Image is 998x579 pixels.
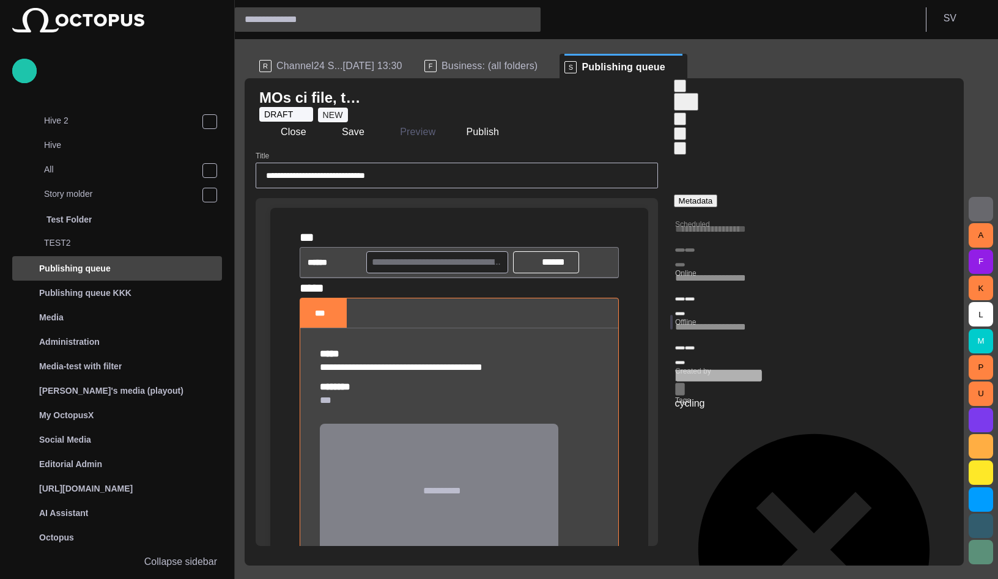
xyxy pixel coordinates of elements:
[276,60,402,72] span: Channel24 S...[DATE] 13:30
[679,196,713,205] span: Metadata
[564,61,577,73] p: S
[20,109,222,134] div: Hive 2
[560,54,687,78] div: SPublishing queue
[20,232,222,256] div: TEST2
[259,60,272,72] p: R
[44,139,222,151] p: Hive
[442,60,538,72] span: Business: (all folders)
[12,378,222,403] div: [PERSON_NAME]'s media (playout)
[39,336,100,348] p: Administration
[675,317,696,327] label: Offline
[39,262,111,275] p: Publishing queue
[39,433,91,446] p: Social Media
[969,382,993,406] button: U
[264,108,294,120] span: DRAFT
[12,501,222,525] div: AI Assistant
[39,311,64,323] p: Media
[424,60,437,72] p: F
[259,107,313,122] button: DRAFT
[674,194,718,207] button: Metadata
[12,256,222,281] div: Publishing queue
[44,163,202,175] p: All
[582,61,665,73] span: Publishing queue
[675,383,685,396] button: Open
[12,354,222,378] div: Media-test with filter
[39,482,133,495] p: [URL][DOMAIN_NAME]
[254,54,420,78] div: RChannel24 S...[DATE] 13:30
[969,249,993,274] button: F
[39,287,131,299] p: Publishing queue KKK
[39,360,122,372] p: Media-test with filter
[256,151,269,161] label: Title
[12,8,144,32] img: Octopus News Room
[44,114,202,127] p: Hive 2
[12,305,222,330] div: Media
[39,507,88,519] p: AI Assistant
[39,385,183,397] p: [PERSON_NAME]'s media (playout)
[675,268,697,278] label: Online
[944,11,956,26] p: S V
[323,109,343,121] span: NEW
[969,355,993,380] button: P
[12,550,222,574] button: Collapse sidebar
[12,476,222,501] div: [URL][DOMAIN_NAME]
[39,531,74,544] p: Octopus
[144,555,217,569] p: Collapse sidebar
[20,158,222,183] div: All
[420,54,560,78] div: FBusiness: (all folders)
[969,302,993,326] button: L
[320,121,374,143] button: Save
[20,134,222,158] div: Hive
[675,219,710,229] label: Scheduled
[39,409,94,421] p: My OctopusX
[44,237,222,249] p: TEST2
[675,398,705,408] span: cycling
[259,88,360,108] h2: MOs ci file, to je oc tu gallery
[969,223,993,248] button: A
[12,525,222,550] div: Octopus
[39,458,102,470] p: Editorial Admin
[675,395,690,405] label: Tags
[969,329,993,353] button: M
[969,276,993,300] button: K
[445,121,503,143] button: Publish
[20,183,222,207] div: Story molder
[675,366,711,376] label: Created by
[934,7,991,29] button: SV
[46,213,92,226] p: Test Folder
[44,188,202,200] p: Story molder
[259,121,316,143] button: Close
